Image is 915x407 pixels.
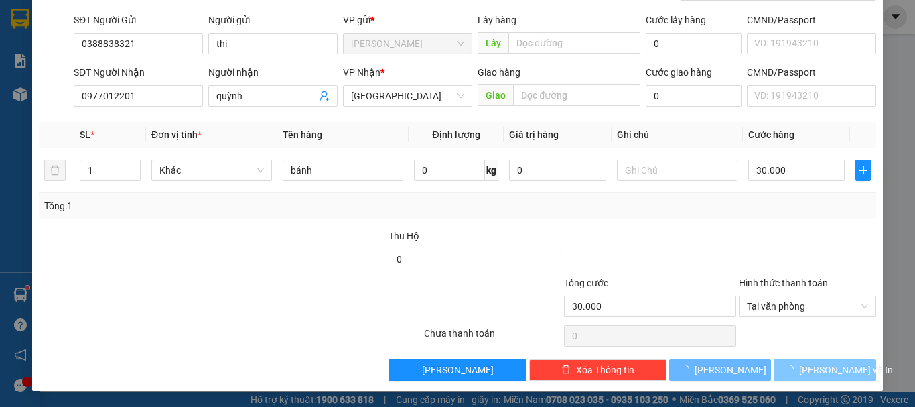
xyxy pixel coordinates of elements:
[11,11,32,25] span: Gửi:
[126,88,203,102] span: CHƯA CƯỚC :
[159,160,264,180] span: Khác
[351,86,464,106] span: Đà Lạt
[669,359,772,381] button: [PERSON_NAME]
[478,32,508,54] span: Lấy
[389,359,526,381] button: [PERSON_NAME]
[11,42,119,58] div: Chiến
[11,11,119,42] div: [PERSON_NAME]
[576,363,634,377] span: Xóa Thông tin
[855,160,871,181] button: plus
[151,129,202,140] span: Đơn vị tính
[513,84,640,106] input: Dọc đường
[126,84,265,103] div: 300.000
[44,198,354,213] div: Tổng: 1
[646,33,742,54] input: Cước lấy hàng
[561,365,571,375] span: delete
[617,160,737,181] input: Ghi Chú
[747,296,868,316] span: Tại văn phòng
[784,365,799,374] span: loading
[128,42,264,58] div: nhà hàng túi mơ
[343,13,472,27] div: VP gửi
[748,129,794,140] span: Cước hàng
[208,13,338,27] div: Người gửi
[343,67,380,78] span: VP Nhận
[646,15,706,25] label: Cước lấy hàng
[80,129,90,140] span: SL
[423,326,563,349] div: Chưa thanh toán
[283,129,322,140] span: Tên hàng
[695,363,766,377] span: [PERSON_NAME]
[508,32,640,54] input: Dọc đường
[509,160,606,181] input: 0
[74,13,203,27] div: SĐT Người Gửi
[646,67,712,78] label: Cước giao hàng
[509,129,559,140] span: Giá trị hàng
[529,359,666,381] button: deleteXóa Thông tin
[208,65,338,80] div: Người nhận
[680,365,695,374] span: loading
[351,34,464,54] span: Phan Thiết
[478,67,520,78] span: Giao hàng
[774,359,876,381] button: [PERSON_NAME] và In
[432,129,480,140] span: Định lượng
[739,278,828,288] label: Hình thức thanh toán
[646,85,742,107] input: Cước giao hàng
[128,58,264,76] div: 0326733974
[747,13,876,27] div: CMND/Passport
[128,11,160,25] span: Nhận:
[856,165,870,176] span: plus
[44,160,66,181] button: delete
[283,160,403,181] input: VD: Bàn, Ghế
[485,160,498,181] span: kg
[799,363,893,377] span: [PERSON_NAME] và In
[74,65,203,80] div: SĐT Người Nhận
[612,122,743,148] th: Ghi chú
[389,231,419,241] span: Thu Hộ
[478,84,513,106] span: Giao
[11,58,119,76] div: 0932565703
[564,278,608,288] span: Tổng cước
[422,363,494,377] span: [PERSON_NAME]
[319,91,330,101] span: user-add
[747,65,876,80] div: CMND/Passport
[128,11,264,42] div: [GEOGRAPHIC_DATA]
[478,15,516,25] span: Lấy hàng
